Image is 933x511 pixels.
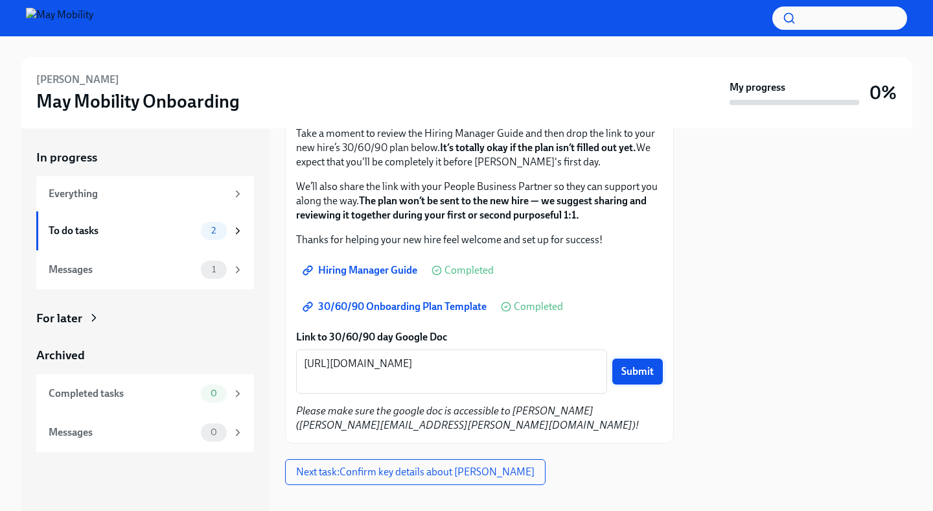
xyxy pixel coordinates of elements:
h3: 0% [870,81,897,104]
div: Messages [49,263,196,277]
strong: The plan won’t be sent to the new hire — we suggest sharing and reviewing it together during your... [296,195,647,221]
p: Thanks for helping your new hire feel welcome and set up for success! [296,233,663,247]
p: Take a moment to review the Hiring Manager Guide and then drop the link to your new hire’s 30/60/... [296,126,663,169]
div: Messages [49,425,196,440]
a: Hiring Manager Guide [296,257,426,283]
h3: May Mobility Onboarding [36,89,240,113]
div: For later [36,310,82,327]
span: Next task : Confirm key details about [PERSON_NAME] [296,466,535,479]
span: Submit [621,365,654,378]
a: 30/60/90 Onboarding Plan Template [296,294,496,320]
a: Completed tasks0 [36,374,254,413]
img: May Mobility [26,8,93,29]
h6: [PERSON_NAME] [36,73,119,87]
span: 2 [203,226,224,235]
span: Hiring Manager Guide [305,264,417,277]
span: 30/60/90 Onboarding Plan Template [305,300,487,313]
div: Completed tasks [49,386,196,401]
strong: My progress [730,80,785,95]
a: Archived [36,347,254,364]
a: To do tasks2 [36,211,254,250]
em: Please make sure the google doc is accessible to [PERSON_NAME] ([PERSON_NAME][EMAIL_ADDRESS][PERS... [296,405,639,431]
span: 0 [203,427,225,437]
a: For later [36,310,254,327]
span: 0 [203,388,225,398]
div: Everything [49,187,227,201]
a: Messages0 [36,413,254,452]
a: In progress [36,149,254,166]
strong: It’s totally okay if the plan isn’t filled out yet. [440,141,636,154]
p: We’ll also share the link with your People Business Partner so they can support you along the way. [296,180,663,222]
a: Everything [36,176,254,211]
span: Completed [514,302,563,312]
textarea: [URL][DOMAIN_NAME] [304,356,599,387]
a: Messages1 [36,250,254,289]
span: Completed [444,265,494,276]
span: 1 [204,265,224,274]
button: Next task:Confirm key details about [PERSON_NAME] [285,459,546,485]
label: Link to 30/60/90 day Google Doc [296,330,663,344]
div: To do tasks [49,224,196,238]
button: Submit [612,359,663,385]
